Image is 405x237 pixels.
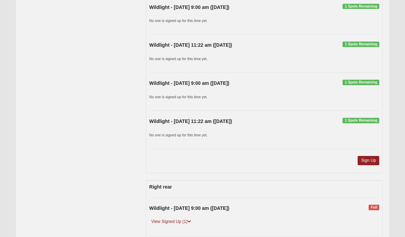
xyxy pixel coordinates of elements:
small: No one is signed up for this time yet. [149,95,208,99]
span: 1 Spots Remaining [343,118,379,124]
a: View Signed Up (1) [149,218,193,226]
strong: Right rear [149,184,172,190]
span: 1 Spots Remaining [343,42,379,47]
small: No one is signed up for this time yet. [149,19,208,23]
strong: Wildlight - [DATE] 9:00 am ([DATE]) [149,206,229,211]
strong: Wildlight - [DATE] 9:00 am ([DATE]) [149,5,229,10]
strong: Wildlight - [DATE] 11:22 am ([DATE]) [149,119,232,124]
span: 1 Spots Remaining [343,80,379,86]
strong: Wildlight - [DATE] 9:00 am ([DATE]) [149,81,229,86]
strong: Wildlight - [DATE] 11:22 am ([DATE]) [149,43,232,48]
span: 1 Spots Remaining [343,4,379,10]
small: No one is signed up for this time yet. [149,57,208,61]
span: Full [369,205,379,211]
small: No one is signed up for this time yet. [149,133,208,137]
a: Sign Up [358,156,380,166]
